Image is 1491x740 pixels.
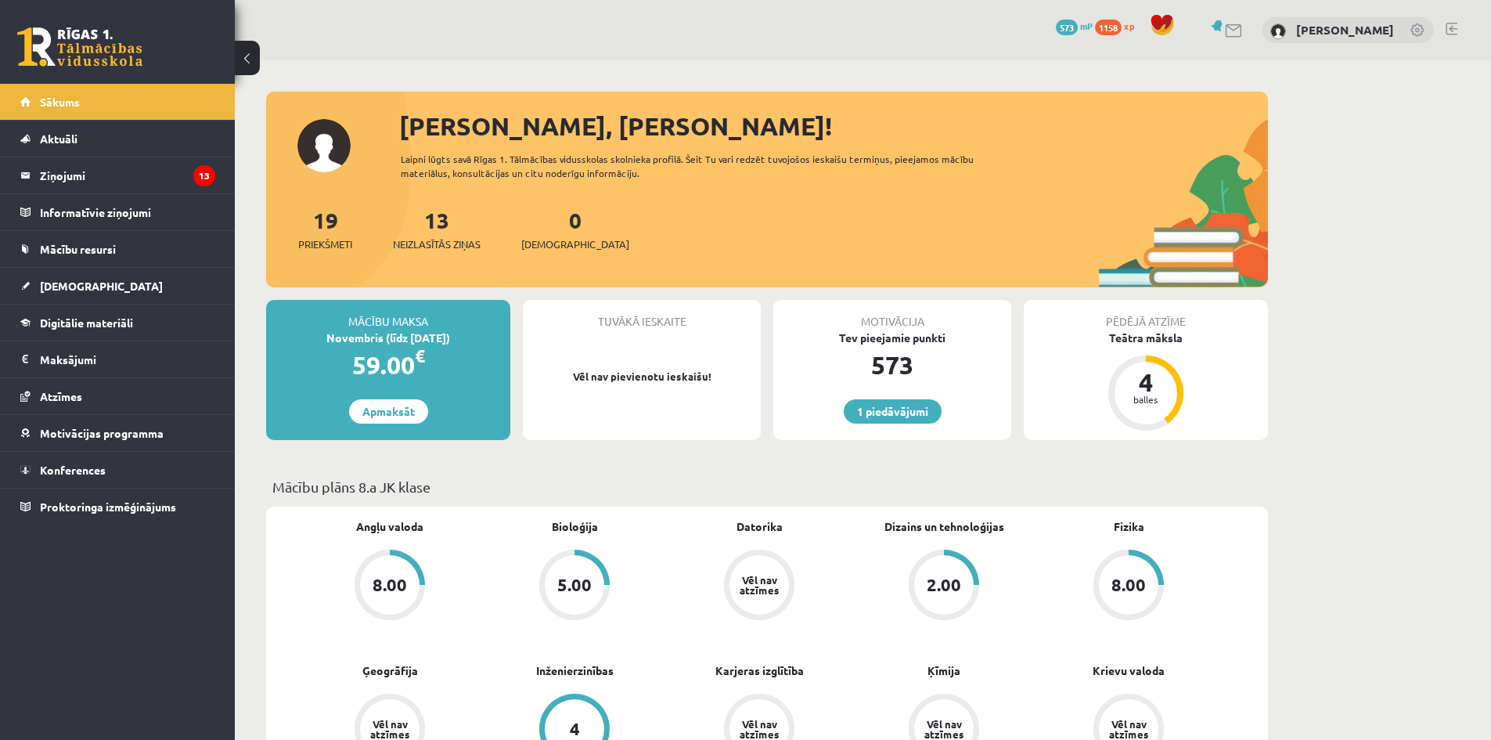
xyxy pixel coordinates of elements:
[20,341,215,377] a: Maksājumi
[20,378,215,414] a: Atzīmes
[1122,395,1169,404] div: balles
[737,575,781,595] div: Vēl nav atzīmes
[736,518,783,535] a: Datorika
[40,426,164,440] span: Motivācijas programma
[1270,23,1286,39] img: Ralfs Jēkabsons
[399,107,1268,145] div: [PERSON_NAME], [PERSON_NAME]!
[266,330,510,346] div: Novembris (līdz [DATE])
[1122,370,1169,395] div: 4
[20,84,215,120] a: Sākums
[1093,662,1165,679] a: Krievu valoda
[401,152,1002,180] div: Laipni lūgts savā Rīgas 1. Tālmācības vidusskolas skolnieka profilā. Šeit Tu vari redzēt tuvojošo...
[570,720,580,738] div: 4
[523,300,761,330] div: Tuvākā ieskaite
[927,576,961,594] div: 2.00
[272,476,1262,497] p: Mācību plāns 8.a JK klase
[20,268,215,304] a: [DEMOGRAPHIC_DATA]
[1056,20,1078,35] span: 573
[557,576,592,594] div: 5.00
[20,121,215,157] a: Aktuāli
[40,157,215,193] legend: Ziņojumi
[1056,20,1093,32] a: 573 mP
[393,236,481,252] span: Neizlasītās ziņas
[844,399,942,424] a: 1 piedāvājumi
[773,346,1011,384] div: 573
[40,463,106,477] span: Konferences
[1036,550,1221,623] a: 8.00
[1111,576,1146,594] div: 8.00
[482,550,667,623] a: 5.00
[20,194,215,230] a: Informatīvie ziņojumi
[298,236,352,252] span: Priekšmeti
[531,369,753,384] p: Vēl nav pievienotu ieskaišu!
[1095,20,1122,35] span: 1158
[297,550,482,623] a: 8.00
[40,95,80,109] span: Sākums
[40,194,215,230] legend: Informatīvie ziņojumi
[266,346,510,384] div: 59.00
[536,662,614,679] a: Inženierzinības
[1095,20,1142,32] a: 1158 xp
[1024,300,1268,330] div: Pēdējā atzīme
[415,345,425,367] span: €
[715,662,804,679] a: Karjeras izglītība
[737,719,781,739] div: Vēl nav atzīmes
[521,206,629,252] a: 0[DEMOGRAPHIC_DATA]
[266,300,510,330] div: Mācību maksa
[373,576,407,594] div: 8.00
[1114,518,1144,535] a: Fizika
[356,518,423,535] a: Angļu valoda
[362,662,418,679] a: Ģeogrāfija
[40,132,77,146] span: Aktuāli
[40,341,215,377] legend: Maksājumi
[852,550,1036,623] a: 2.00
[40,242,116,256] span: Mācību resursi
[1080,20,1093,32] span: mP
[20,489,215,525] a: Proktoringa izmēģinājums
[393,206,481,252] a: 13Neizlasītās ziņas
[1024,330,1268,433] a: Teātra māksla 4 balles
[1024,330,1268,346] div: Teātra māksla
[1107,719,1151,739] div: Vēl nav atzīmes
[368,719,412,739] div: Vēl nav atzīmes
[667,550,852,623] a: Vēl nav atzīmes
[20,157,215,193] a: Ziņojumi13
[927,662,960,679] a: Ķīmija
[193,165,215,186] i: 13
[922,719,966,739] div: Vēl nav atzīmes
[884,518,1004,535] a: Dizains un tehnoloģijas
[40,316,133,330] span: Digitālie materiāli
[40,279,163,293] span: [DEMOGRAPHIC_DATA]
[40,389,82,403] span: Atzīmes
[1124,20,1134,32] span: xp
[1296,22,1394,38] a: [PERSON_NAME]
[40,500,176,514] span: Proktoringa izmēģinājums
[20,231,215,267] a: Mācību resursi
[521,236,629,252] span: [DEMOGRAPHIC_DATA]
[17,27,142,67] a: Rīgas 1. Tālmācības vidusskola
[20,415,215,451] a: Motivācijas programma
[298,206,352,252] a: 19Priekšmeti
[773,330,1011,346] div: Tev pieejamie punkti
[349,399,428,424] a: Apmaksāt
[773,300,1011,330] div: Motivācija
[20,452,215,488] a: Konferences
[552,518,598,535] a: Bioloģija
[20,305,215,341] a: Digitālie materiāli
